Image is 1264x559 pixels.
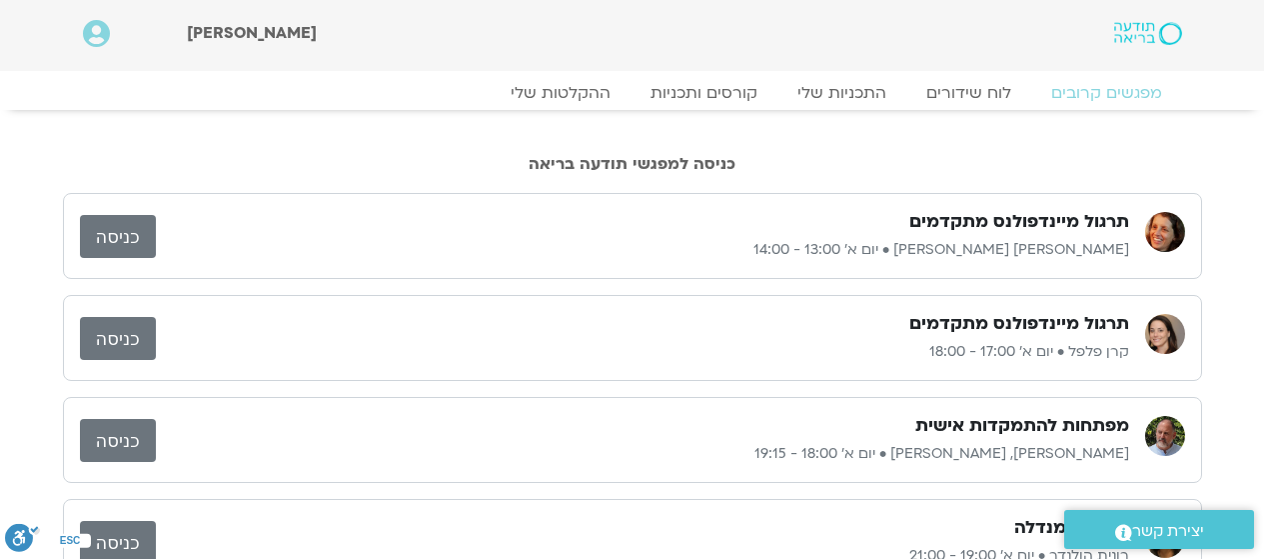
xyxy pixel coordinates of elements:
[1145,416,1185,456] img: דנה גניהר, ברוך ברנר
[80,419,156,462] a: כניסה
[631,83,777,103] a: קורסים ותכניות
[1132,518,1204,545] span: יצירת קשר
[63,155,1202,173] h2: כניסה למפגשי תודעה בריאה
[80,317,156,360] a: כניסה
[80,215,156,258] a: כניסה
[156,238,1129,262] p: [PERSON_NAME] [PERSON_NAME] • יום א׳ 13:00 - 14:00
[1031,83,1182,103] a: מפגשים קרובים
[909,210,1129,234] h3: תרגול מיינדפולנס מתקדמים
[491,83,631,103] a: ההקלטות שלי
[909,312,1129,336] h3: תרגול מיינדפולנס מתקדמים
[1145,212,1185,252] img: סיגל בירן אבוחצירה
[906,83,1031,103] a: לוח שידורים
[1014,516,1129,540] h3: סגולת המנדלה
[1145,314,1185,354] img: קרן פלפל
[83,83,1182,103] nav: Menu
[156,340,1129,364] p: קרן פלפל • יום א׳ 17:00 - 18:00
[915,414,1129,438] h3: מפתחות להתמקדות אישית
[156,442,1129,466] p: [PERSON_NAME], [PERSON_NAME] • יום א׳ 18:00 - 19:15
[187,22,317,44] span: [PERSON_NAME]
[777,83,906,103] a: התכניות שלי
[1064,510,1254,549] a: יצירת קשר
